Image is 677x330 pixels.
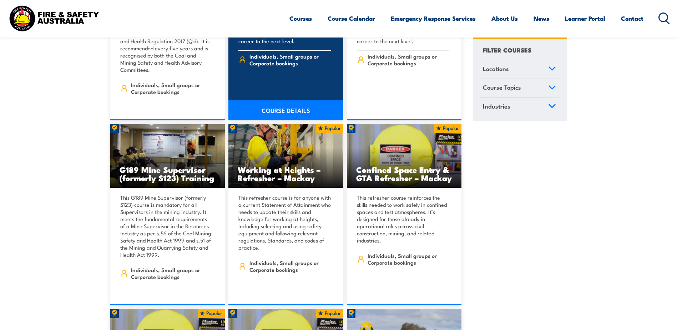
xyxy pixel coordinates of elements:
[621,9,643,28] a: Contact
[249,53,331,66] span: Individuals, Small groups or Corporate bookings
[110,124,225,188] a: G189 Mine Supervisor (formerly S123) Training
[120,165,216,182] h3: G189 Mine Supervisor (formerly S123) Training
[131,266,213,280] span: Individuals, Small groups or Corporate bookings
[480,79,559,98] a: Course Topics
[228,124,343,188] img: Work Safely at Heights Training (1)
[328,9,375,28] a: Course Calendar
[480,98,559,116] a: Industries
[289,9,312,28] a: Courses
[534,9,549,28] a: News
[347,124,462,188] img: Confined Space Entry
[238,194,331,251] p: This refresher course is for anyone with a current Statement of Attainment who needs to update th...
[120,194,213,258] p: This G189 Mine Supervisor (formerly S123) course is mandatory for all Supervisors in the mining i...
[228,100,343,120] a: COURSE DETAILS
[357,194,450,244] p: This refresher course reinforces the skills needed to work safely in confined spaces and test atm...
[565,9,605,28] a: Learner Portal
[238,165,334,182] h3: Working at Heights – Refresher – Mackay
[483,45,531,55] h4: FILTER COURSES
[249,259,331,273] span: Individuals, Small groups or Corporate bookings
[131,81,213,95] span: Individuals, Small groups or Corporate bookings
[483,101,510,111] span: Industries
[483,64,509,74] span: Locations
[491,9,518,28] a: About Us
[356,165,453,182] h3: Confined Space Entry & GTA Refresher – Mackay
[110,124,225,188] img: Standard 11 Generic Coal Mine Induction (Surface) TRAINING (1)
[368,252,449,266] span: Individuals, Small groups or Corporate bookings
[228,124,343,188] a: Working at Heights – Refresher – Mackay
[480,60,559,79] a: Locations
[368,53,449,66] span: Individuals, Small groups or Corporate bookings
[483,83,521,92] span: Course Topics
[347,124,462,188] a: Confined Space Entry & GTA Refresher – Mackay
[391,9,476,28] a: Emergency Response Services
